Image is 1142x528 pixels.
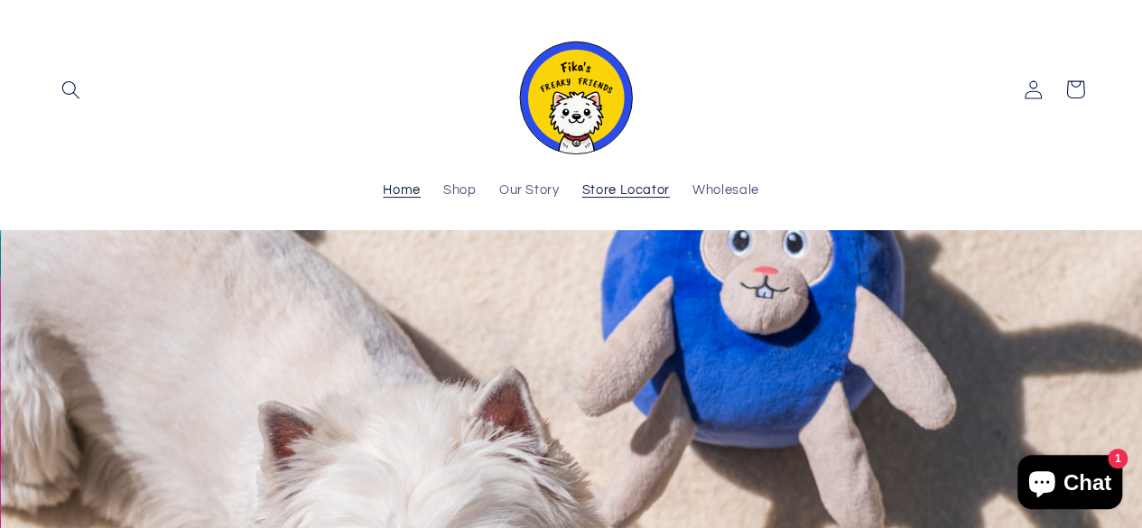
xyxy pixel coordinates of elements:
[1012,455,1128,514] inbox-online-store-chat: Shopify online store chat
[499,182,560,199] span: Our Story
[383,182,421,199] span: Home
[681,171,770,211] a: Wholesale
[582,182,670,199] span: Store Locator
[501,18,642,162] a: Fika's Freaky Friends
[432,171,487,211] a: Shop
[692,182,759,199] span: Wholesale
[508,25,635,154] img: Fika's Freaky Friends
[372,171,432,211] a: Home
[50,69,91,110] summary: Search
[443,182,477,199] span: Shop
[487,171,571,211] a: Our Story
[571,171,681,211] a: Store Locator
